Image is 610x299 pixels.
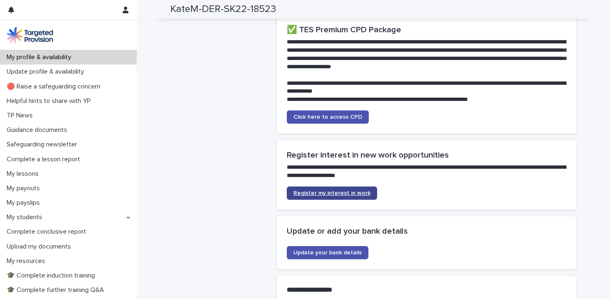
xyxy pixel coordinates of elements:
p: TP News [3,112,39,120]
span: Register my interest in work [293,190,370,196]
p: My payslips [3,199,46,207]
p: My profile & availability [3,53,78,61]
h2: ✅ TES Premium CPD Package [287,25,566,35]
h2: KateM-DER-SK22-18523 [170,3,276,15]
img: M5nRWzHhSzIhMunXDL62 [7,27,53,43]
p: 🎓 Complete induction training [3,272,102,280]
p: My lessons [3,170,45,178]
p: My resources [3,257,52,265]
p: Complete a lesson report [3,155,87,163]
p: Complete conclusive report [3,228,93,236]
p: Guidance documents [3,126,74,134]
h2: Register interest in new work opportunities [287,150,566,160]
p: My payouts [3,184,46,192]
p: My students [3,213,49,221]
p: Helpful hints to share with YP [3,97,97,105]
p: 🔴 Raise a safeguarding concern [3,83,107,91]
p: Safeguarding newsletter [3,141,84,148]
h2: Update or add your bank details [287,226,566,236]
a: Register my interest in work [287,187,377,200]
p: 🎓 Complete further training Q&A [3,286,111,294]
p: Update profile & availability [3,68,91,76]
span: Update your bank details [293,250,362,256]
p: Upload my documents [3,243,77,251]
a: Click here to access CPD [287,110,369,124]
a: Update your bank details [287,246,368,259]
span: Click here to access CPD [293,114,362,120]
